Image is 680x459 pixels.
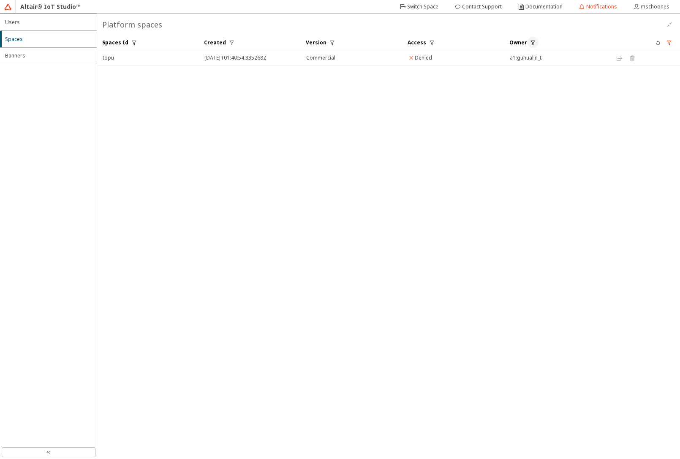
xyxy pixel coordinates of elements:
unity-button: Access space [613,52,625,64]
span: Denied [415,54,432,61]
span: Spaces [5,36,92,43]
span: Banners [5,52,92,59]
unity-button: Remove space [626,52,638,64]
span: Users [5,19,92,26]
span: Commercial [306,54,335,61]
